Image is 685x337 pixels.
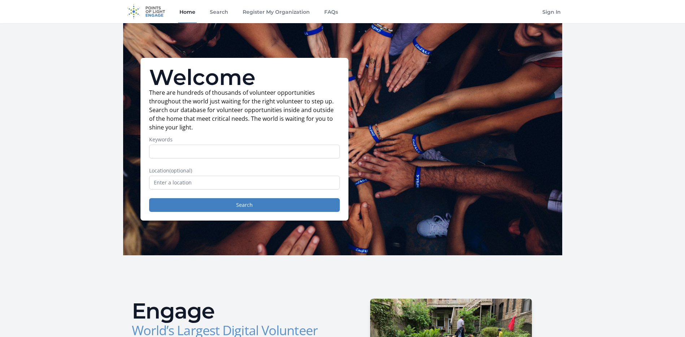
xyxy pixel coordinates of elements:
p: There are hundreds of thousands of volunteer opportunities throughout the world just waiting for ... [149,88,340,132]
button: Search [149,198,340,212]
span: (optional) [169,167,192,174]
label: Keywords [149,136,340,143]
h2: Engage [132,300,337,322]
input: Enter a location [149,176,340,189]
label: Location [149,167,340,174]
h1: Welcome [149,67,340,88]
